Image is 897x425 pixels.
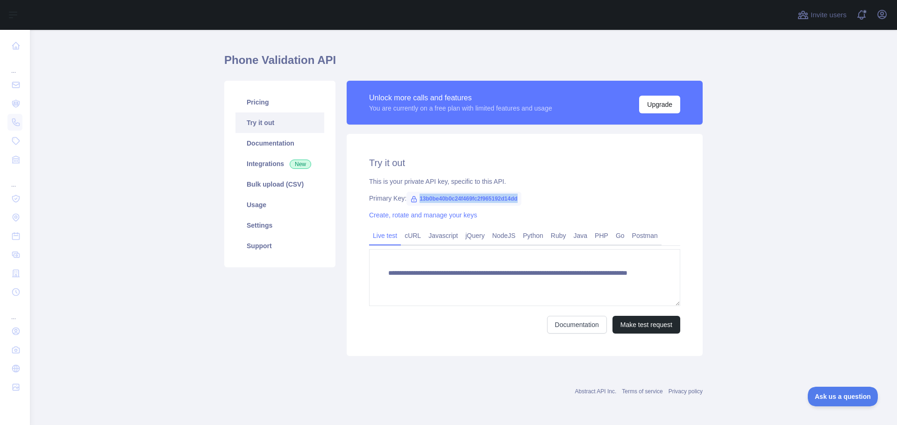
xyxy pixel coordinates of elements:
span: Invite users [811,10,847,21]
div: You are currently on a free plan with limited features and usage [369,104,552,113]
div: Unlock more calls and features [369,92,552,104]
a: Go [612,228,628,243]
a: Try it out [235,112,324,133]
a: Documentation [547,316,607,334]
a: Postman [628,228,662,243]
button: Invite users [796,7,848,22]
h2: Try it out [369,156,680,169]
div: Primary Key: [369,194,680,203]
a: Ruby [547,228,570,243]
a: Settings [235,215,324,236]
a: Java [570,228,591,243]
a: Abstract API Inc. [575,388,617,395]
a: Bulk upload (CSV) [235,174,324,195]
a: Python [519,228,547,243]
a: Live test [369,228,401,243]
iframe: Toggle Customer Support [808,387,878,406]
a: Pricing [235,92,324,112]
div: ... [7,56,22,75]
button: Upgrade [639,96,680,113]
button: Make test request [612,316,680,334]
span: 13b0be40b0c24f469fc2f965192d14dd [406,192,521,206]
a: Documentation [235,133,324,153]
div: ... [7,170,22,188]
a: jQuery [462,228,488,243]
a: cURL [401,228,425,243]
div: This is your private API key, specific to this API. [369,177,680,186]
h1: Phone Validation API [224,53,703,75]
a: Create, rotate and manage your keys [369,211,477,219]
span: New [290,160,311,169]
a: Javascript [425,228,462,243]
a: Usage [235,195,324,215]
a: Support [235,236,324,256]
div: ... [7,302,22,321]
a: PHP [591,228,612,243]
a: Integrations New [235,153,324,174]
a: NodeJS [488,228,519,243]
a: Privacy policy [669,388,703,395]
a: Terms of service [622,388,662,395]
